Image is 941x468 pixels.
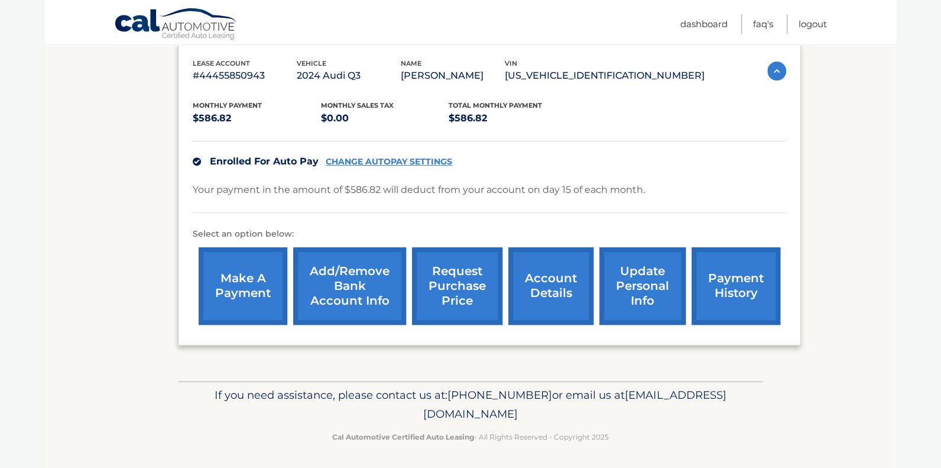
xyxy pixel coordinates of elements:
[321,101,394,109] span: Monthly sales Tax
[114,8,238,42] a: Cal Automotive
[449,110,577,127] p: $586.82
[297,59,326,67] span: vehicle
[193,59,250,67] span: lease account
[193,227,786,241] p: Select an option below:
[599,247,686,325] a: update personal info
[321,110,449,127] p: $0.00
[193,182,645,198] p: Your payment in the amount of $586.82 will deduct from your account on day 15 of each month.
[767,62,786,80] img: accordion-active.svg
[326,157,452,167] a: CHANGE AUTOPAY SETTINGS
[401,67,505,84] p: [PERSON_NAME]
[199,247,287,325] a: make a payment
[193,67,297,84] p: #44455850943
[293,247,406,325] a: Add/Remove bank account info
[186,431,755,443] p: - All Rights Reserved - Copyright 2025
[449,101,542,109] span: Total Monthly Payment
[186,386,755,424] p: If you need assistance, please contact us at: or email us at
[505,67,705,84] p: [US_VEHICLE_IDENTIFICATION_NUMBER]
[799,14,827,34] a: Logout
[193,101,262,109] span: Monthly Payment
[210,156,319,167] span: Enrolled For Auto Pay
[401,59,421,67] span: name
[508,247,593,325] a: account details
[332,433,474,441] strong: Cal Automotive Certified Auto Leasing
[692,247,780,325] a: payment history
[193,110,321,127] p: $586.82
[297,67,401,84] p: 2024 Audi Q3
[447,388,552,402] span: [PHONE_NUMBER]
[193,157,201,166] img: check.svg
[412,247,502,325] a: request purchase price
[680,14,728,34] a: Dashboard
[753,14,773,34] a: FAQ's
[505,59,517,67] span: vin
